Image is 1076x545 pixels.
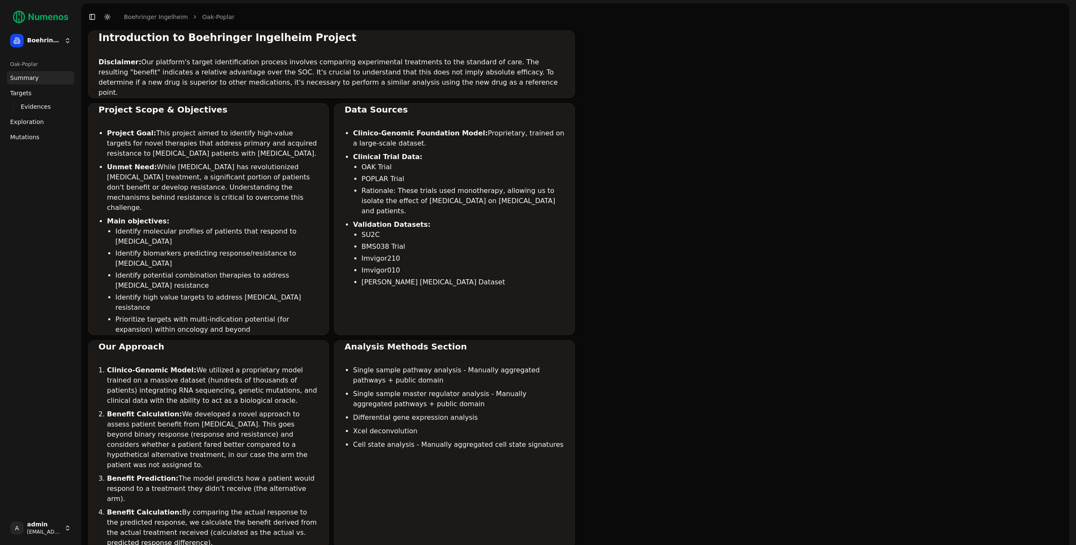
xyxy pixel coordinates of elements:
[353,220,430,228] strong: Validation Datasets:
[7,86,74,100] a: Targets
[115,270,318,291] li: Identify potential combination therapies to address [MEDICAL_DATA] resistance
[107,162,318,213] li: While [MEDICAL_DATA] has revolutionized [MEDICAL_DATA] treatment, a significant portion of patien...
[115,314,318,335] li: Prioritize targets with multi-indication potential (for expansion) within oncology and beyond
[99,58,141,66] strong: Disclaimer:
[17,101,64,113] a: Evidences
[99,341,318,352] div: Our Approach
[7,58,74,71] div: Oak-Poplar
[10,89,32,97] span: Targets
[353,440,564,450] li: Cell state analysis - Manually aggregated cell state signatures
[107,508,182,516] strong: Benefit Calculation:
[353,365,564,385] li: Single sample pathway analysis - Manually aggregated pathways + public domain
[10,118,44,126] span: Exploration
[101,11,113,23] button: Toggle Dark Mode
[27,528,61,535] span: [EMAIL_ADDRESS]
[10,133,39,141] span: Mutations
[10,521,24,535] span: A
[7,130,74,144] a: Mutations
[99,104,318,116] div: Project Scope & Objectives
[107,410,182,418] strong: Benefit Calculation:
[361,242,564,252] li: BMS038 Trial
[353,128,564,149] li: Proprietary, trained on a large-scale dataset.
[7,30,74,51] button: Boehringer Ingelheim
[107,474,178,482] strong: Benefit Prediction:
[7,7,74,27] img: Numenos
[27,521,61,528] span: admin
[202,13,234,21] a: Oak-Poplar
[99,57,564,98] p: Our platform's target identification process involves comparing experimental treatments to the st...
[115,226,318,247] li: Identify molecular profiles of patients that respond to [MEDICAL_DATA]
[107,366,196,374] strong: Clinico-Genomic Model:
[124,13,188,21] a: Boehringer Ingelheim
[7,518,74,538] button: Aadmin[EMAIL_ADDRESS]
[345,341,564,352] div: Analysis Methods Section
[99,31,564,44] div: Introduction to Boehringer Ingelheim Project
[107,365,318,406] li: We utilized a proprietary model trained on a massive dataset (hundreds of thousands of patients) ...
[361,277,564,287] li: [PERSON_NAME] [MEDICAL_DATA] Dataset
[10,74,39,82] span: Summary
[7,115,74,129] a: Exploration
[361,230,564,240] li: SU2C
[21,102,51,111] span: Evidences
[107,129,156,137] strong: Project Goal:
[361,265,564,275] li: Imvigor010
[107,409,318,470] li: We developed a novel approach to assess patient benefit from [MEDICAL_DATA]. This goes beyond bin...
[107,128,318,159] li: This project aimed to identify high-value targets for novel therapies that address primary and ac...
[345,104,564,116] div: Data Sources
[353,413,564,423] li: Differential gene expression analysis
[353,389,564,409] li: Single sample master regulator analysis - Manually aggregated pathways + public domain
[353,129,488,137] strong: Clinico-Genomic Foundation Model:
[107,217,170,225] strong: Main objectives:
[361,162,564,172] li: OAK Trial
[107,163,157,171] strong: Unmet Need:
[86,11,98,23] button: Toggle Sidebar
[353,426,564,436] li: Xcel deconvolution
[7,71,74,85] a: Summary
[361,186,564,216] li: Rationale: These trials used monotherapy, allowing us to isolate the effect of [MEDICAL_DATA] on ...
[27,37,61,44] span: Boehringer Ingelheim
[361,253,564,264] li: Imvigor210
[124,13,235,21] nav: breadcrumb
[115,292,318,313] li: Identify high value targets to address [MEDICAL_DATA] resistance
[115,248,318,269] li: Identify biomarkers predicting response/resistance to [MEDICAL_DATA]
[361,174,564,184] li: POPLAR Trial
[107,473,318,504] li: The model predicts how a patient would respond to a treatment they didn’t receive (the alternativ...
[353,153,422,161] strong: Clinical Trial Data:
